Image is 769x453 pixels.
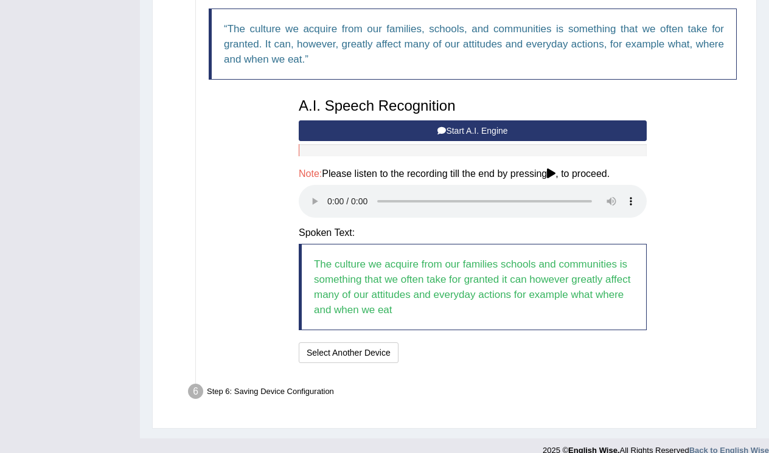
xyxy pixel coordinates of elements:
h4: Spoken Text: [299,227,647,238]
q: The culture we acquire from our families, schools, and communities is something that we often tak... [224,23,724,65]
blockquote: The culture we acquire from our families schools and communities is something that we often take ... [299,244,647,330]
span: Note: [299,168,322,179]
button: Select Another Device [299,342,398,363]
div: Step 6: Saving Device Configuration [183,380,751,407]
h4: Please listen to the recording till the end by pressing , to proceed. [299,168,647,179]
h3: A.I. Speech Recognition [299,98,647,114]
button: Start A.I. Engine [299,120,647,141]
